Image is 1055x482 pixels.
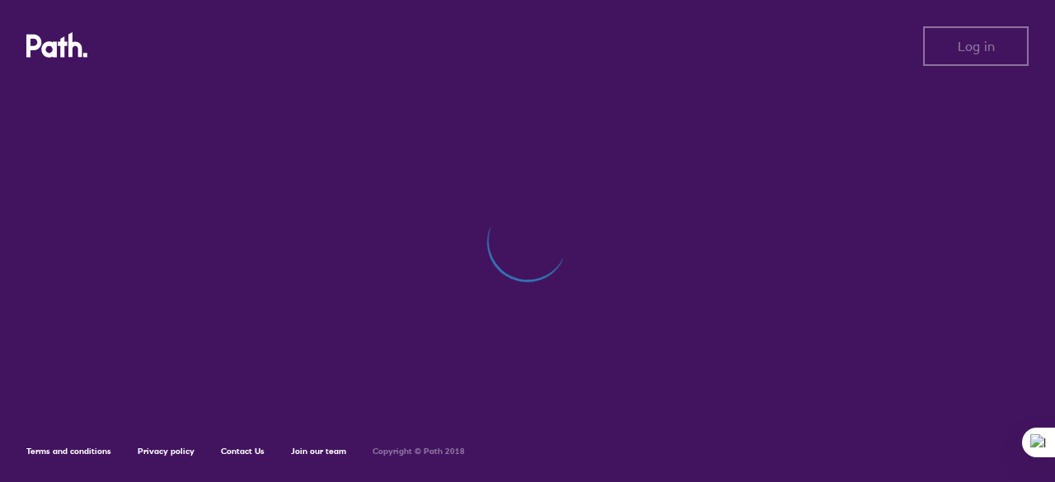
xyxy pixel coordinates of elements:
a: Join our team [291,446,346,456]
a: Privacy policy [138,446,195,456]
span: Log in [958,39,995,54]
a: Terms and conditions [26,446,111,456]
h6: Copyright © Path 2018 [373,447,465,456]
a: Contact Us [221,446,265,456]
button: Log in [923,26,1029,66]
